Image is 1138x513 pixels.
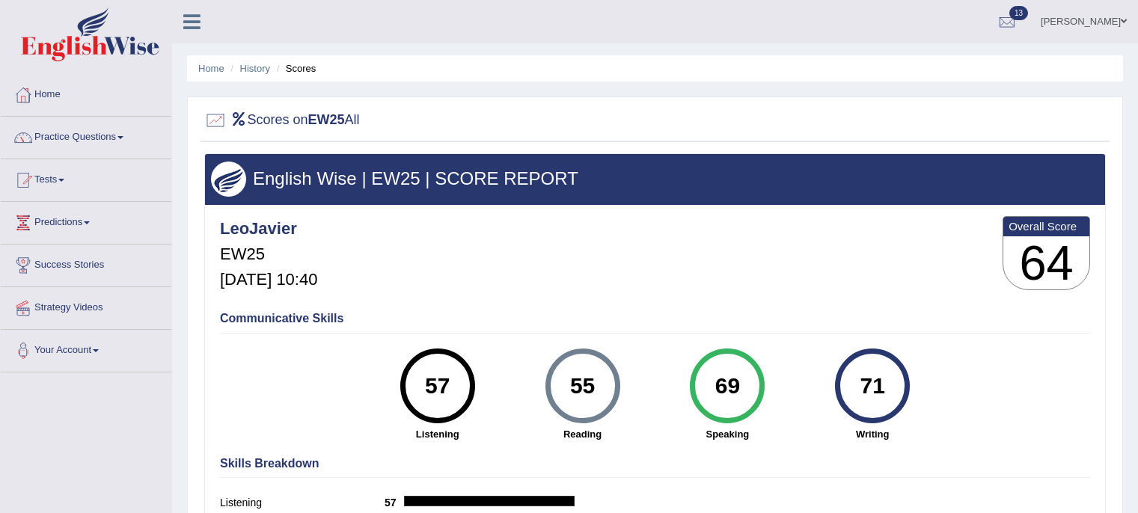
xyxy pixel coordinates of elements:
[211,169,1099,188] h3: English Wise | EW25 | SCORE REPORT
[700,354,755,417] div: 69
[1,159,171,197] a: Tests
[1,74,171,111] a: Home
[1,202,171,239] a: Predictions
[1,117,171,154] a: Practice Questions
[220,457,1090,470] h4: Skills Breakdown
[1009,6,1028,20] span: 13
[220,495,385,511] label: Listening
[555,354,610,417] div: 55
[308,112,345,127] b: EW25
[1,245,171,282] a: Success Stories
[220,245,317,263] h5: EW25
[1,330,171,367] a: Your Account
[220,271,317,289] h5: [DATE] 10:40
[211,162,246,197] img: wings.png
[240,63,270,74] a: History
[204,109,360,132] h2: Scores on All
[220,220,317,238] h4: LeoJavier
[220,312,1090,325] h4: Communicative Skills
[273,61,316,76] li: Scores
[385,497,404,509] b: 57
[373,427,503,441] strong: Listening
[1,287,171,325] a: Strategy Videos
[198,63,224,74] a: Home
[1003,236,1089,290] h3: 64
[662,427,792,441] strong: Speaking
[410,354,465,417] div: 57
[518,427,648,441] strong: Reading
[845,354,900,417] div: 71
[807,427,937,441] strong: Writing
[1009,220,1084,233] b: Overall Score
